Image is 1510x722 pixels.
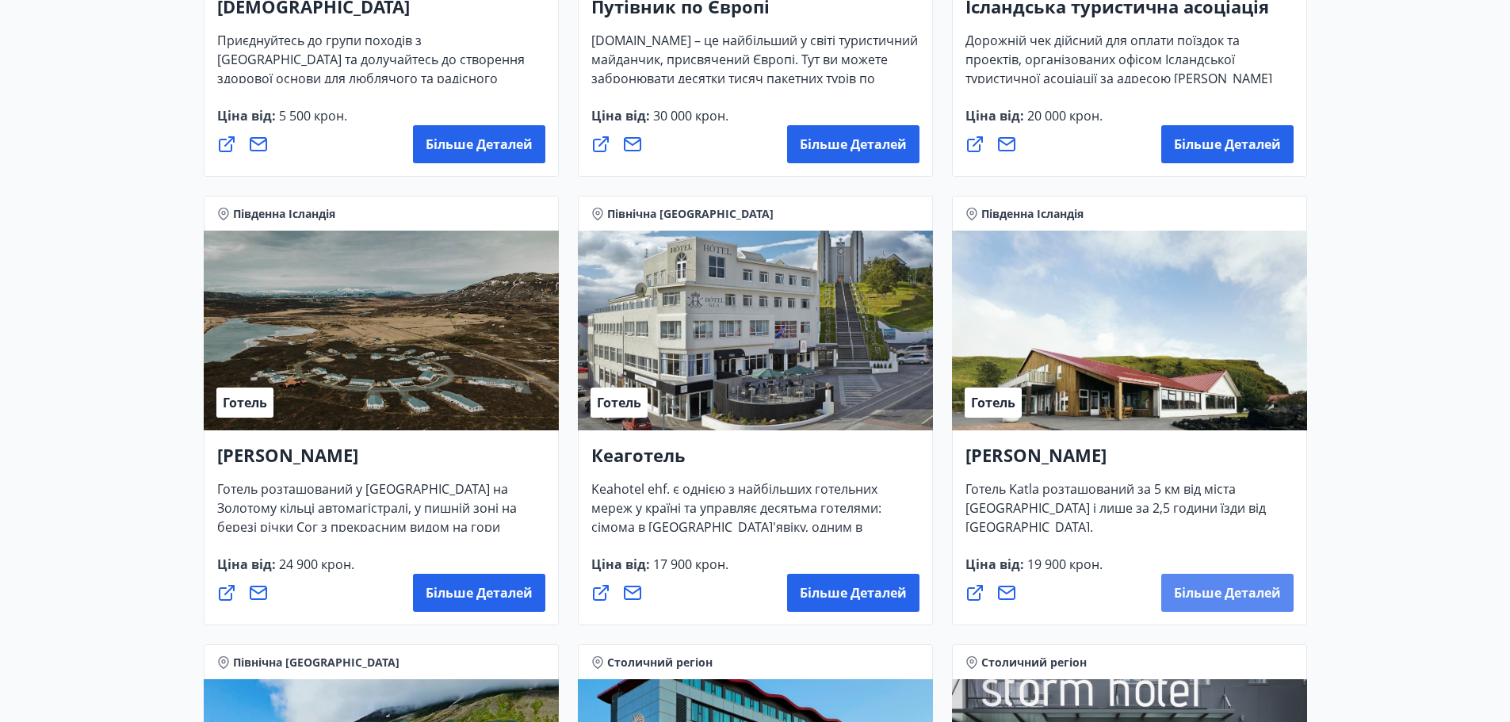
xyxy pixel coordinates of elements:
font: [PERSON_NAME] [217,443,358,467]
font: : [272,107,276,124]
button: Більше деталей [413,125,545,163]
font: 20 000 крон. [1027,107,1103,124]
font: Готель Katla розташований за 5 км від міста [GEOGRAPHIC_DATA] і лише за 2,5 години їзди від [GEOG... [965,480,1266,536]
font: Більше деталей [426,584,533,602]
font: Більше деталей [426,136,533,153]
font: Keahotel ehf. є однією з найбільших готельних мереж у країні та управляє десятьма готелями: сімом... [591,480,919,593]
font: Ціна від [591,107,646,124]
font: Південна Ісландія [981,206,1084,221]
font: Готель [971,394,1015,411]
button: Більше деталей [787,574,919,612]
font: Ціна від [965,107,1020,124]
button: Більше деталей [787,125,919,163]
font: Більше деталей [1174,136,1281,153]
font: Приєднуйтесь до групи походів з [GEOGRAPHIC_DATA] та долучайтесь до створення здорової основи для... [217,32,525,106]
button: Більше деталей [1161,574,1294,612]
font: Столичний регіон [981,655,1087,670]
font: 19 900 крон. [1027,556,1103,573]
font: Більше деталей [800,136,907,153]
font: : [646,556,650,573]
font: : [1020,107,1024,124]
font: [DOMAIN_NAME] – це найбільший у світі туристичний майданчик, присвячений Європі. Тут ви можете за... [591,32,918,144]
font: 5 500 крон. [279,107,347,124]
button: Більше деталей [1161,125,1294,163]
font: Південна Ісландія [233,206,335,221]
font: Готель [597,394,641,411]
font: Ціна від [591,556,646,573]
font: Столичний регіон [607,655,713,670]
font: Кеаготель [591,443,686,467]
button: Більше деталей [413,574,545,612]
font: : [646,107,650,124]
font: 24 900 крон. [279,556,354,573]
font: Північна [GEOGRAPHIC_DATA] [233,655,399,670]
font: : [1020,556,1024,573]
font: Більше деталей [800,584,907,602]
font: Ціна від [965,556,1020,573]
font: : [272,556,276,573]
font: Більше деталей [1174,584,1281,602]
font: Дорожній чек дійсний для оплати поїздок та проектів, організованих офісом Ісландської туристичної... [965,32,1272,106]
font: Північна [GEOGRAPHIC_DATA] [607,206,774,221]
font: Готель [223,394,267,411]
font: Готель розташований у [GEOGRAPHIC_DATA] на Золотому кільці автомагістралі, у пишній зоні на берез... [217,480,535,574]
font: [PERSON_NAME] [965,443,1107,467]
font: Ціна від [217,107,272,124]
font: Ціна від [217,556,272,573]
font: 17 900 крон. [653,556,728,573]
font: 30 000 крон. [653,107,728,124]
